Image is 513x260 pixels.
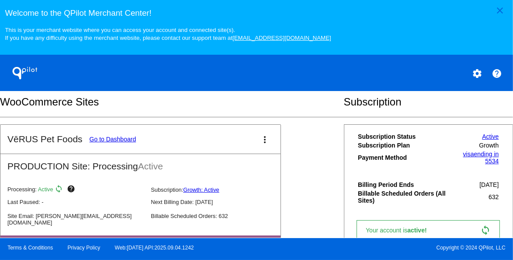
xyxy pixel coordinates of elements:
a: Go to Dashboard [90,136,136,143]
mat-icon: help [67,185,77,195]
span: 632 [489,193,499,200]
th: Payment Method [357,150,451,165]
span: Active [38,186,53,193]
a: Web:[DATE] API:2025.09.04.1242 [115,245,194,251]
p: Subscription: [151,186,287,193]
span: [DATE] [479,181,499,188]
h2: PRODUCTION Site: Processing [0,154,281,172]
mat-icon: close [495,5,505,16]
h2: Subscription [344,96,513,108]
p: Last Paused: - [7,199,144,205]
p: Site Email: [PERSON_NAME][EMAIL_ADDRESS][DOMAIN_NAME] [7,213,144,226]
a: Active [482,133,499,140]
a: Privacy Policy [68,245,101,251]
span: Growth [479,142,499,149]
mat-icon: help [492,68,502,79]
span: Active [138,161,163,171]
small: This is your merchant website where you can access your account and connected site(s). If you hav... [5,27,331,41]
a: [EMAIL_ADDRESS][DOMAIN_NAME] [232,35,331,41]
mat-icon: sync [480,225,491,235]
a: visaending in 5534 [463,151,499,165]
span: active! [407,227,431,234]
th: Subscription Plan [357,141,451,149]
h1: QPilot [7,64,42,82]
p: Billable Scheduled Orders: 632 [151,213,287,219]
h2: VēRUS Pet Foods [7,134,83,144]
a: Your account isactive! sync [357,220,500,240]
span: Your account is [366,227,436,234]
p: Processing: [7,185,144,195]
span: Copyright © 2024 QPilot, LLC [264,245,506,251]
p: Next Billing Date: [DATE] [151,199,287,205]
th: Billable Scheduled Orders (All Sites) [357,190,451,204]
h3: Welcome to the QPilot Merchant Center! [5,8,508,18]
th: Billing Period Ends [357,181,451,189]
mat-icon: more_vert [260,134,270,145]
mat-icon: settings [472,68,482,79]
mat-icon: sync [55,185,65,195]
th: Subscription Status [357,133,451,141]
span: visa [463,151,474,158]
a: Growth: Active [183,186,219,193]
a: Terms & Conditions [7,245,53,251]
